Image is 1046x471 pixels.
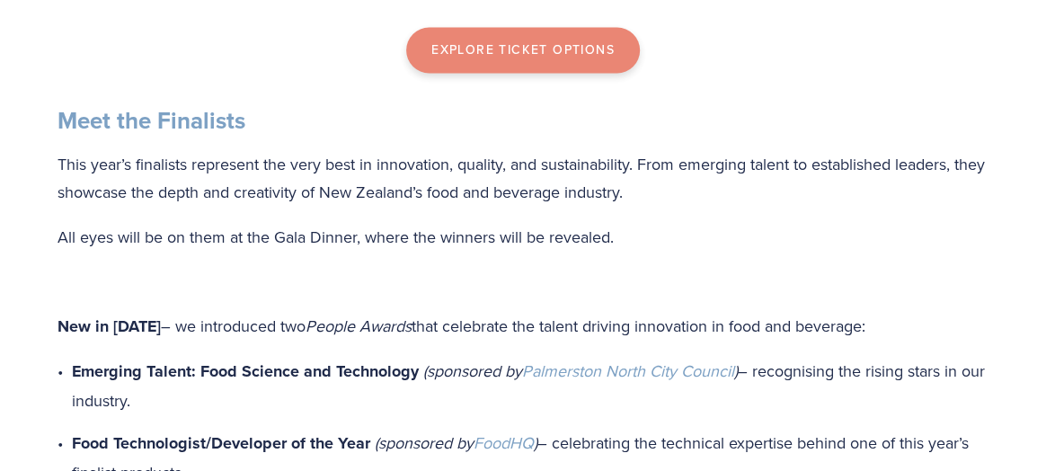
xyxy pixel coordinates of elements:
p: – we introduced two that celebrate the talent driving innovation in food and beverage: [58,311,988,341]
strong: Emerging Talent: Food Science and Technology [72,359,419,382]
p: – recognising the rising stars in our industry. [72,356,988,413]
em: (sponsored by [375,431,474,453]
strong: Food Technologist/Developer of the Year [72,431,370,454]
p: This year’s finalists represent the very best in innovation, quality, and sustainability. From em... [58,149,988,206]
em: People Awards [306,314,412,336]
a: FoodHQ [474,431,534,453]
em: ) [534,431,537,453]
a: Palmerston North City Council [522,359,734,381]
em: (sponsored by [423,359,522,381]
strong: Meet the Finalists [58,102,245,137]
strong: New in [DATE] [58,314,161,337]
a: Explore Ticket Options [406,27,640,74]
em: ) [734,359,738,381]
p: All eyes will be on them at the Gala Dinner, where the winners will be revealed. [58,222,988,251]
